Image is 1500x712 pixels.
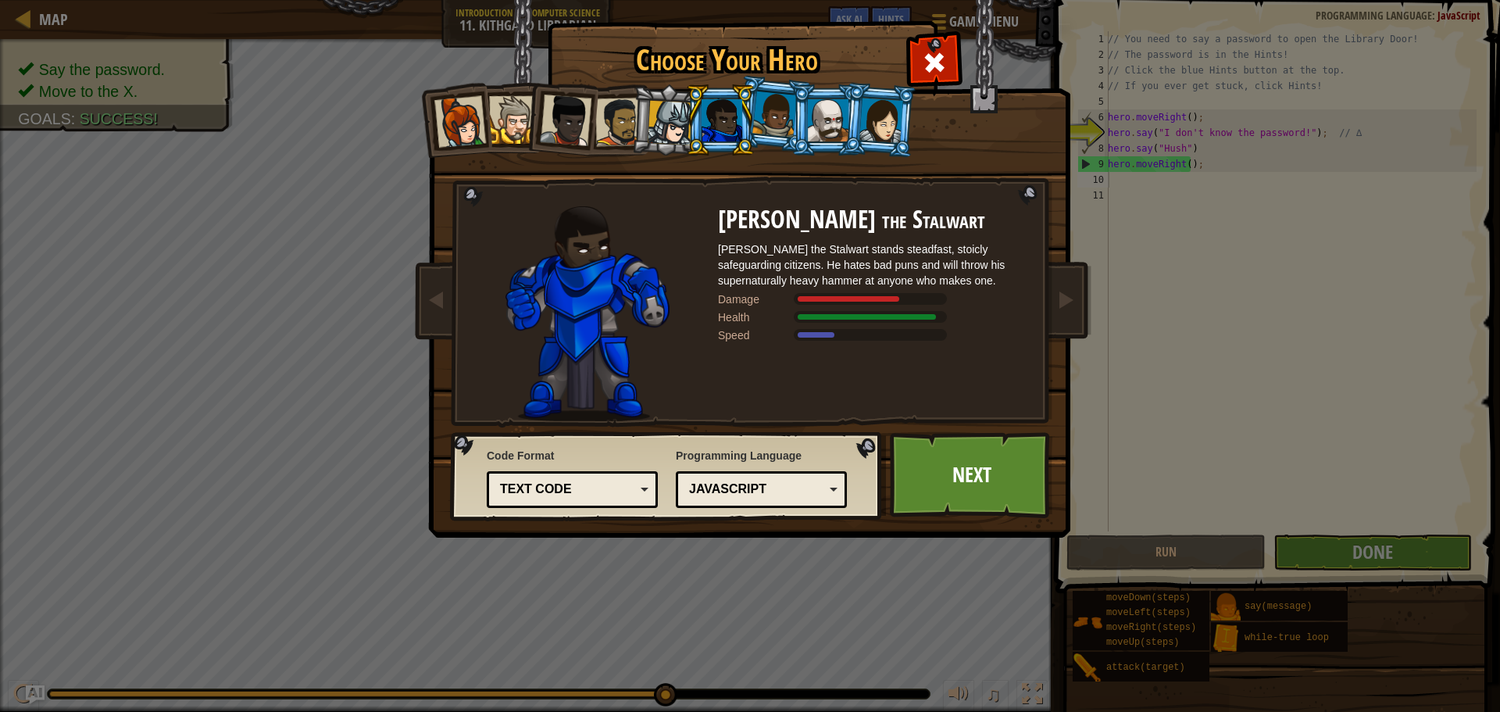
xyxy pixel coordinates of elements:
div: Text code [500,481,635,499]
img: language-selector-background.png [450,432,886,521]
div: JavaScript [689,481,824,499]
div: Speed [718,327,796,343]
li: Okar Stompfoot [791,84,862,156]
div: Gains 180% of listed Warrior armor health. [718,309,1030,325]
h2: [PERSON_NAME] the Stalwart [718,206,1030,234]
li: Arryn Stonewall [734,75,812,153]
div: Deals 83% of listed Warrior weapon damage. [718,292,1030,307]
li: Gordon the Stalwart [685,84,755,156]
li: Captain Anya Weston [416,81,493,158]
li: Sir Tharin Thunderfist [473,82,543,153]
span: Code Format [487,448,658,463]
li: Illia Shieldsmith [842,82,917,158]
div: Health [718,309,796,325]
li: Lady Ida Justheart [523,79,599,156]
h1: Choose Your Hero [551,44,902,77]
li: Alejandro the Duelist [578,84,650,156]
div: [PERSON_NAME] the Stalwart stands steadfast, stoicly safeguarding citizens. He hates bad puns and... [718,242,1030,288]
span: Programming Language [676,448,847,463]
div: Moves at 7 meters per second. [718,327,1030,343]
li: Hattori Hanzō [630,83,705,158]
a: Next [890,432,1053,518]
div: Damage [718,292,796,307]
img: Gordon-selection-pose.png [505,206,670,421]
